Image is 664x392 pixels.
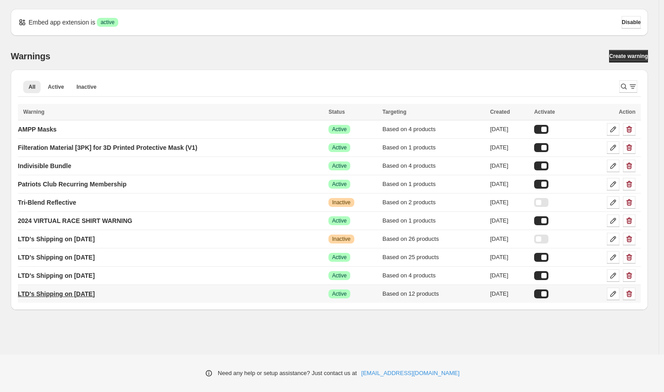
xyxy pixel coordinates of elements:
a: LTD's Shipping on [DATE] [18,232,95,246]
button: Search and filter results [619,80,637,93]
span: Active [332,272,347,279]
span: Active [332,217,347,224]
p: Filteration Material [3PK] for 3D Printed Protective Mask (V1) [18,143,197,152]
span: Action [619,109,635,115]
div: Based on 1 products [382,180,485,189]
span: Active [332,126,347,133]
div: [DATE] [490,161,529,170]
span: Active [332,290,347,297]
div: Based on 26 products [382,235,485,243]
span: Active [332,181,347,188]
span: Created [490,109,510,115]
span: Inactive [332,199,350,206]
div: Based on 2 products [382,198,485,207]
div: [DATE] [490,125,529,134]
div: Based on 25 products [382,253,485,262]
a: LTD's Shipping on [DATE] [18,250,95,264]
h2: Warnings [11,51,50,62]
div: [DATE] [490,143,529,152]
span: All [29,83,35,91]
p: Embed app extension is [29,18,95,27]
div: [DATE] [490,253,529,262]
div: Based on 1 products [382,216,485,225]
p: AMPP Masks [18,125,57,134]
p: 2024 VIRTUAL RACE SHIRT WARNING [18,216,132,225]
a: Create warning [609,50,648,62]
span: Activate [534,109,555,115]
button: Disable [622,16,641,29]
div: Based on 4 products [382,161,485,170]
a: [EMAIL_ADDRESS][DOMAIN_NAME] [361,369,460,378]
span: Warning [23,109,45,115]
div: [DATE] [490,216,529,225]
p: LTD's Shipping on [DATE] [18,289,95,298]
a: LTD's Shipping on [DATE] [18,287,95,301]
div: [DATE] [490,198,529,207]
span: Active [332,162,347,169]
p: LTD's Shipping on [DATE] [18,235,95,243]
div: [DATE] [490,180,529,189]
a: Indivisible Bundle [18,159,71,173]
a: Filteration Material [3PK] for 3D Printed Protective Mask (V1) [18,140,197,155]
div: Based on 4 products [382,125,485,134]
p: LTD's Shipping on [DATE] [18,253,95,262]
div: [DATE] [490,235,529,243]
a: Patriots Club Recurring Membership [18,177,126,191]
p: Indivisible Bundle [18,161,71,170]
a: Tri-Blend Reflective [18,195,76,210]
span: Active [48,83,64,91]
span: Inactive [76,83,96,91]
div: Based on 1 products [382,143,485,152]
span: active [100,19,114,26]
span: Status [328,109,345,115]
span: Disable [622,19,641,26]
p: Patriots Club Recurring Membership [18,180,126,189]
p: Tri-Blend Reflective [18,198,76,207]
a: AMPP Masks [18,122,57,136]
div: Based on 12 products [382,289,485,298]
div: [DATE] [490,271,529,280]
div: Based on 4 products [382,271,485,280]
span: Active [332,254,347,261]
p: LTD's Shipping on [DATE] [18,271,95,280]
span: Targeting [382,109,407,115]
span: Create warning [609,53,648,60]
div: [DATE] [490,289,529,298]
span: Inactive [332,235,350,243]
span: Active [332,144,347,151]
a: LTD's Shipping on [DATE] [18,268,95,283]
a: 2024 VIRTUAL RACE SHIRT WARNING [18,214,132,228]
